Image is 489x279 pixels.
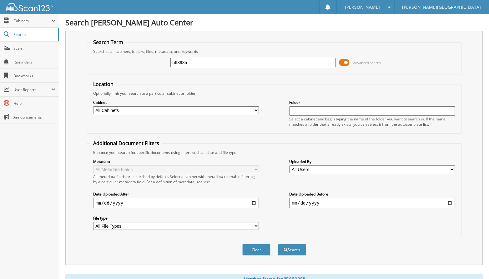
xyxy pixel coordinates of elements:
[353,60,381,65] span: Advanced Search
[93,159,259,164] label: Metadata
[203,179,211,185] a: here
[90,81,117,88] legend: Location
[278,244,306,256] button: Search
[289,198,455,208] input: end
[93,191,259,197] label: Date Uploaded After
[13,46,56,51] span: Scan
[13,101,56,106] span: Help
[13,32,55,37] span: Search
[242,244,270,256] button: Clear
[13,114,56,120] span: Announcements
[90,49,458,54] div: Searches all cabinets, folders, files, metadata, and keywords
[93,216,259,221] label: File type
[90,150,458,155] div: Enhance your search for specific documents using filters such as date and file type.
[93,174,259,185] div: All metadata fields are searched by default. Select a cabinet with metadata to enable filtering b...
[90,140,162,147] legend: Additional Document Filters
[345,5,380,9] span: [PERSON_NAME]
[289,191,455,197] label: Date Uploaded Before
[90,91,458,96] div: Optionally limit your search to a particular cabinet or folder
[65,17,483,28] h1: Search [PERSON_NAME] Auto Center
[289,159,455,164] label: Uploaded By
[6,3,53,11] img: scan123-logo-white.svg
[402,5,481,9] span: [PERSON_NAME][GEOGRAPHIC_DATA]
[13,59,56,65] span: Reminders
[90,39,126,46] legend: Search Term
[13,87,51,92] span: User Reports
[289,116,455,127] div: Select a cabinet and begin typing the name of the folder you want to search in. If the name match...
[13,18,51,23] span: Cabinets
[93,100,259,105] label: Cabinet
[13,73,56,79] span: Bookmarks
[93,198,259,208] input: start
[289,100,455,105] label: Folder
